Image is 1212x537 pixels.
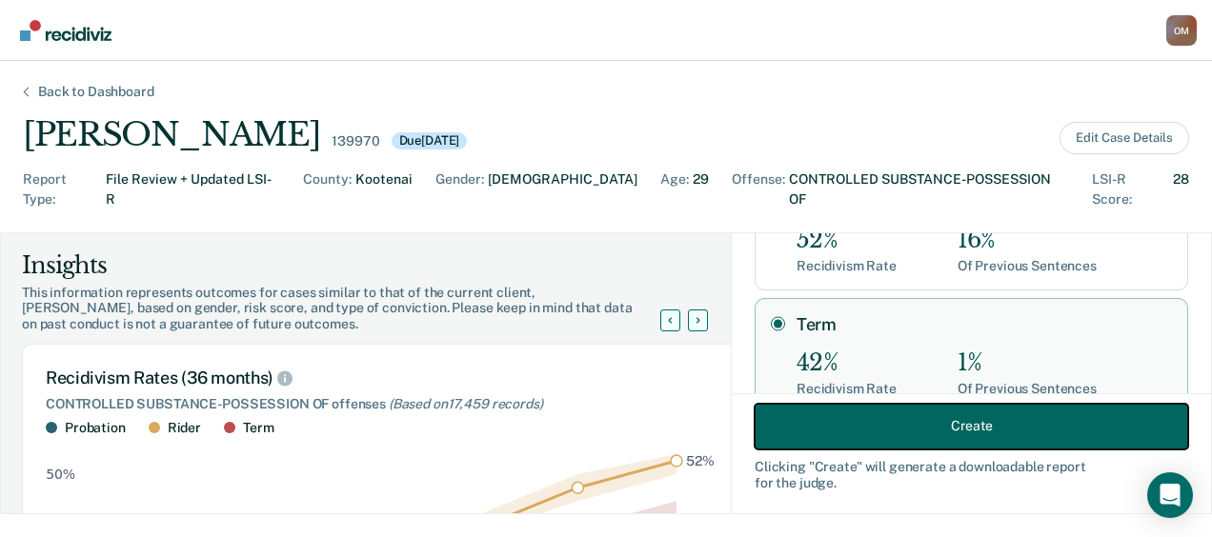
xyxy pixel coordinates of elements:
div: Recidivism Rate [797,258,897,274]
button: Profile dropdown button [1166,15,1197,46]
div: CONTROLLED SUBSTANCE-POSSESSION OF [789,169,1070,209]
div: Clicking " Create " will generate a downloadable report for the judge. [755,458,1188,490]
div: Due [DATE] [392,132,468,149]
div: County : [303,169,352,209]
div: This information represents outcomes for cases similar to that of the current client, [PERSON_NAM... [22,285,683,332]
div: Term [243,420,273,436]
div: Recidivism Rates (36 months) [46,368,717,388]
button: Edit Case Details [1060,122,1189,154]
div: Open Intercom Messenger [1147,472,1193,518]
div: O M [1166,15,1197,46]
div: 42% [797,349,897,377]
div: Of Previous Sentences [958,258,1097,274]
button: Create [755,403,1188,448]
div: LSI-R Score : [1092,169,1169,209]
div: Of Previous Sentences [958,381,1097,397]
label: Term [797,314,1172,335]
div: 1% [958,349,1097,377]
div: Gender : [435,169,484,209]
div: Probation [65,420,126,436]
div: Rider [168,420,201,436]
div: Recidivism Rate [797,381,897,397]
div: Age : [660,169,689,209]
div: Back to Dashboard [15,84,177,100]
div: 29 [693,169,709,209]
div: CONTROLLED SUBSTANCE-POSSESSION OF offenses [46,396,717,412]
div: Report Type : [23,169,102,209]
img: Recidiviz [20,20,111,41]
div: [PERSON_NAME] [23,115,320,154]
text: 52% [686,453,715,468]
div: File Review + Updated LSI-R [106,169,280,209]
span: (Based on 17,459 records ) [389,396,543,411]
div: 16% [958,227,1097,254]
div: 52% [797,227,897,254]
div: Kootenai [355,169,413,209]
div: [DEMOGRAPHIC_DATA] [488,169,637,209]
div: 28 [1173,169,1189,209]
text: 50% [46,467,75,482]
div: 139970 [332,133,379,149]
div: Offense : [732,169,785,209]
div: Insights [22,250,683,281]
